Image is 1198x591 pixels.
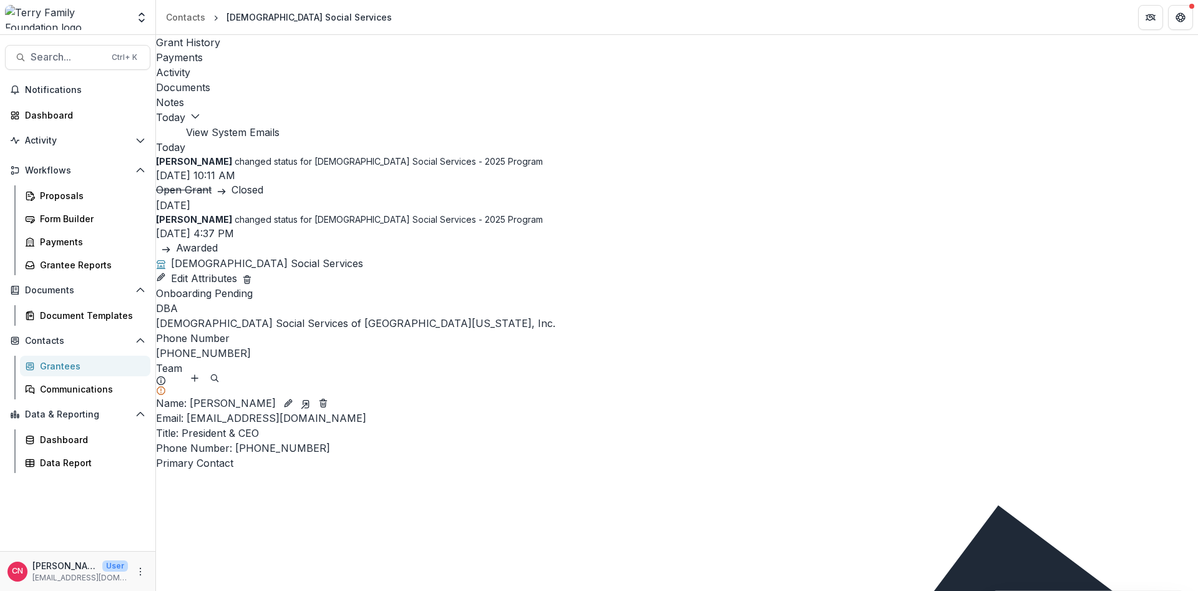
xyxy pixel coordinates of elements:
a: Email: [EMAIL_ADDRESS][DOMAIN_NAME] [156,411,366,426]
s: Open Grant [156,184,212,196]
div: Data Report [40,456,140,469]
span: Search... [31,51,104,63]
a: Notes [156,95,1198,110]
span: Name : [156,397,187,409]
span: Activity [25,135,130,146]
div: Ctrl + K [109,51,140,64]
a: Dashboard [5,105,150,125]
span: Primary Contact [156,457,233,469]
div: Dashboard [40,433,140,446]
span: Email: [156,412,183,424]
p: changed status for [156,213,1198,226]
div: [PHONE_NUMBER] [156,346,1198,361]
button: Today [156,110,200,125]
h2: [DEMOGRAPHIC_DATA] Social Services [171,256,363,271]
a: Grantee Reports [20,255,150,275]
div: Awarded [176,242,218,254]
button: Edit [281,396,296,411]
a: Name: [PERSON_NAME] [156,396,276,411]
button: Open Workflows [5,160,150,180]
div: Proposals [40,189,140,202]
div: Form Builder [40,212,140,225]
a: Go to contact [301,396,311,411]
div: Grantees [40,359,140,373]
h2: Today [156,140,1198,155]
div: Payments [40,235,140,248]
button: Open entity switcher [133,5,150,30]
span: Phone Number : [156,442,232,454]
a: [DEMOGRAPHIC_DATA] Social Services - 2025 Program [314,156,543,167]
span: Data & Reporting [25,409,130,420]
button: Search [207,371,222,386]
a: Grantees [20,356,150,376]
span: DBA [156,301,178,316]
h2: [DATE] [156,198,1198,213]
p: President & CEO [156,426,1198,441]
div: [DEMOGRAPHIC_DATA] Social Services of [GEOGRAPHIC_DATA][US_STATE], Inc. [156,316,1198,331]
a: Data Report [20,452,150,473]
button: Notifications [5,80,150,100]
span: Notifications [25,85,145,95]
span: Workflows [25,165,130,176]
p: [DATE] 4:37 PM [156,226,1198,241]
div: Dashboard [25,109,140,122]
a: Proposals [20,185,150,206]
button: Search... [5,45,150,70]
div: Carol Nieves [12,567,23,575]
button: Open Activity [5,130,150,150]
div: Grantee Reports [40,258,140,271]
span: Title : [156,427,178,439]
button: Edit Attributes [156,271,237,286]
div: Contacts [166,11,205,24]
strong: [PERSON_NAME] [156,156,232,167]
a: Contacts [161,8,210,26]
button: Delete [242,271,252,286]
nav: breadcrumb [161,8,397,26]
button: More [133,564,148,579]
div: Document Templates [40,309,140,322]
img: Terry Family Foundation logo [5,5,128,30]
div: Closed [231,184,263,196]
button: Get Help [1168,5,1193,30]
strong: [PERSON_NAME] [156,214,232,225]
button: Open Documents [5,280,150,300]
a: Form Builder [20,208,150,229]
a: Grant History [156,35,1198,50]
a: Communications [20,379,150,399]
span: Phone Number [156,331,230,346]
button: Deletes [316,396,331,411]
button: Open Contacts [5,331,150,351]
a: [DEMOGRAPHIC_DATA] Social Services - 2025 Program [314,214,543,225]
button: Partners [1138,5,1163,30]
p: [PERSON_NAME] [32,559,97,572]
button: View System Emails [186,125,280,140]
span: Onboarding Pending [156,287,253,300]
span: Documents [25,285,130,296]
button: Open Data & Reporting [5,404,150,424]
p: [PHONE_NUMBER] [156,441,1198,456]
a: Payments [20,232,150,252]
button: Add [187,371,202,386]
a: Dashboard [20,429,150,450]
a: Documents [156,80,1198,95]
p: [DATE] 10:11 AM [156,168,1198,183]
div: Communications [40,383,140,396]
a: Payments [156,50,1198,65]
p: changed status for [156,155,1198,168]
p: Team [156,361,182,376]
p: [PERSON_NAME] [156,396,276,411]
a: Activity [156,65,1198,80]
span: Contacts [25,336,130,346]
div: [DEMOGRAPHIC_DATA] Social Services [226,11,392,24]
a: Document Templates [20,305,150,326]
p: [EMAIL_ADDRESS][DOMAIN_NAME] [32,572,128,584]
p: User [102,560,128,572]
